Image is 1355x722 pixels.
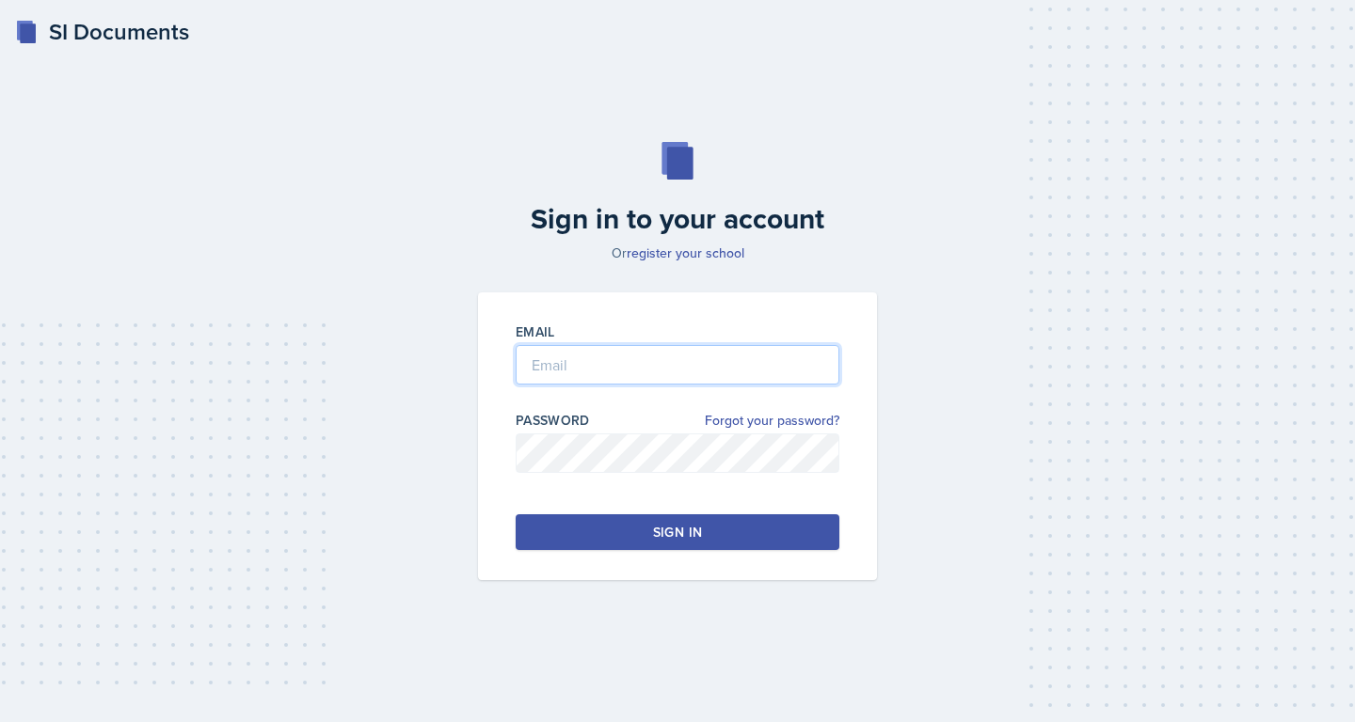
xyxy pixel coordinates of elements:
button: Sign in [516,514,839,550]
label: Password [516,411,590,430]
a: Forgot your password? [705,411,839,431]
div: Sign in [653,523,702,541]
label: Email [516,322,555,341]
a: register your school [627,243,744,262]
h2: Sign in to your account [467,202,888,236]
input: Email [516,345,839,385]
p: Or [467,243,888,262]
a: SI Documents [15,15,189,49]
